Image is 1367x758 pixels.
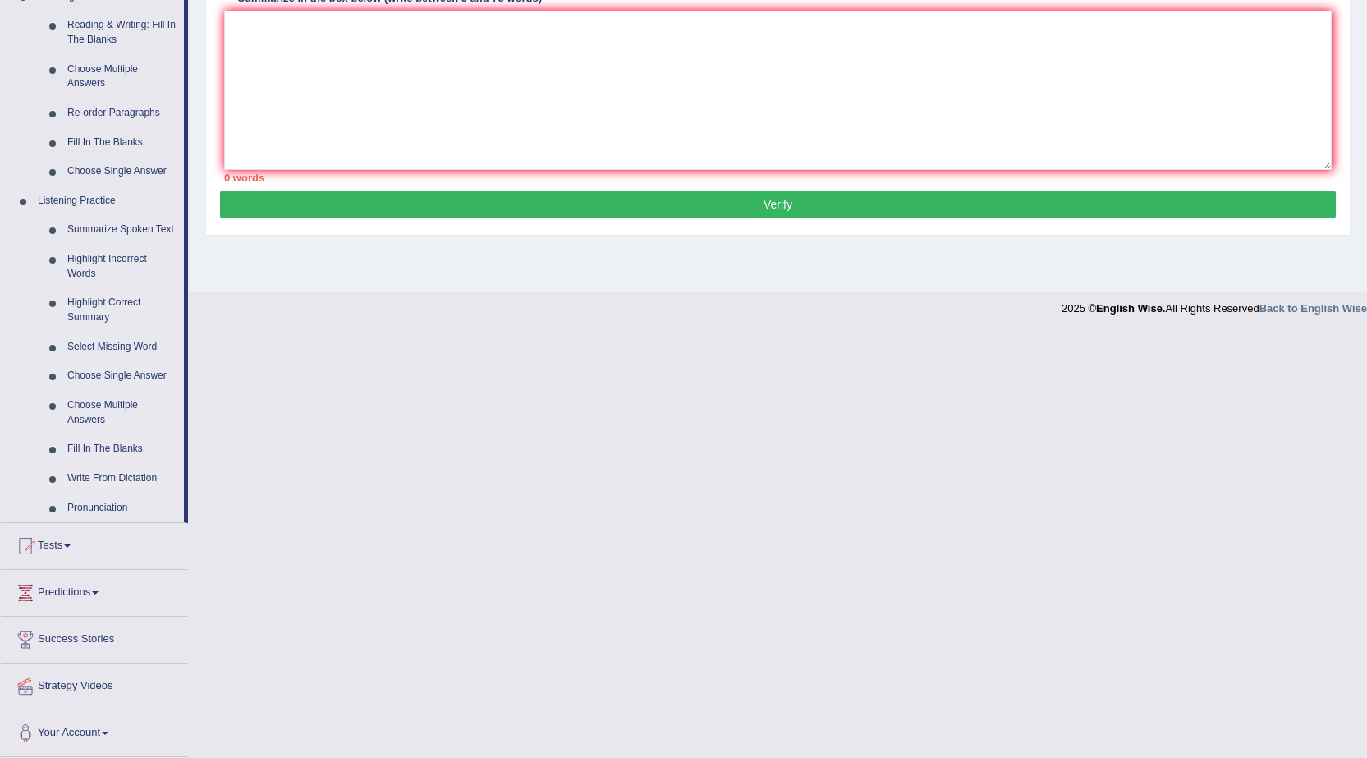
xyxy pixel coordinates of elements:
[1259,302,1367,315] a: Back to English Wise
[60,11,184,54] a: Reading & Writing: Fill In The Blanks
[1,664,188,705] a: Strategy Videos
[60,55,184,99] a: Choose Multiple Answers
[60,494,184,523] a: Pronunciation
[60,245,184,288] a: Highlight Incorrect Words
[60,288,184,332] a: Highlight Correct Summary
[60,128,184,158] a: Fill In The Blanks
[60,157,184,186] a: Choose Single Answer
[60,361,184,391] a: Choose Single Answer
[1,570,188,611] a: Predictions
[1,523,188,564] a: Tests
[60,99,184,128] a: Re-order Paragraphs
[1062,292,1367,316] div: 2025 © All Rights Reserved
[220,191,1336,218] button: Verify
[60,333,184,362] a: Select Missing Word
[1096,302,1165,315] strong: English Wise.
[224,170,1332,186] div: 0 words
[1,617,188,658] a: Success Stories
[1,710,188,751] a: Your Account
[60,215,184,245] a: Summarize Spoken Text
[30,186,184,216] a: Listening Practice
[60,391,184,434] a: Choose Multiple Answers
[60,434,184,464] a: Fill In The Blanks
[60,464,184,494] a: Write From Dictation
